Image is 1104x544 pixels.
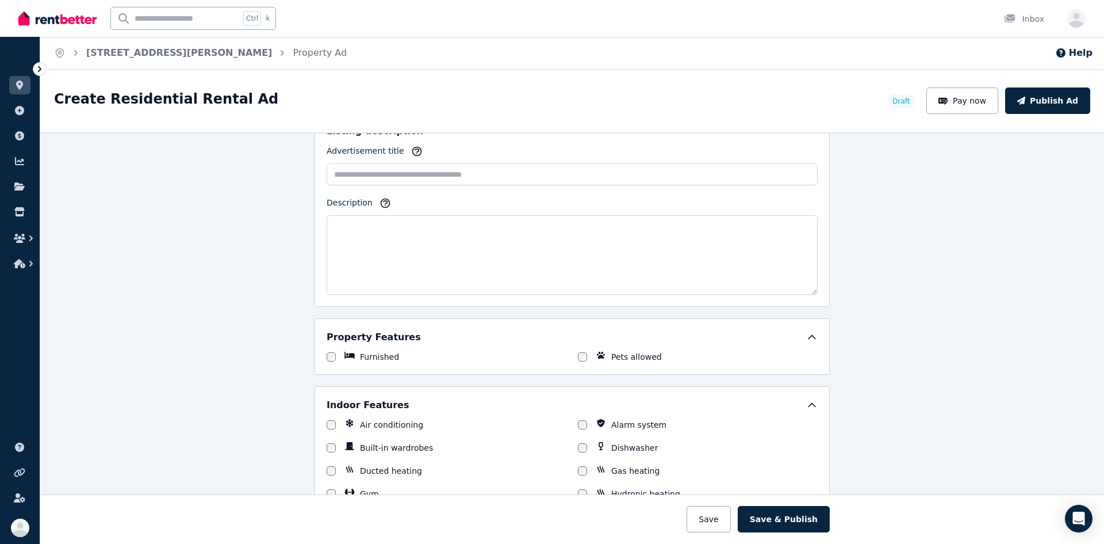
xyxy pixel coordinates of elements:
button: Save & Publish [738,506,830,532]
label: Gas heating [611,465,660,477]
label: Ducted heating [360,465,422,477]
span: Draft [892,97,910,106]
label: Advertisement title [327,145,404,161]
h5: Indoor Features [327,398,409,412]
h1: Create Residential Rental Ad [54,90,278,108]
h5: Property Features [327,330,421,344]
span: Ctrl [243,11,261,26]
label: Alarm system [611,419,666,431]
a: [STREET_ADDRESS][PERSON_NAME] [86,47,272,58]
label: Built-in wardrobes [360,442,433,454]
label: Pets allowed [611,351,662,363]
span: k [266,14,270,23]
button: Help [1055,46,1092,60]
img: RentBetter [18,10,97,27]
label: Gym [360,488,379,500]
label: Hydronic heating [611,488,680,500]
button: Pay now [926,88,999,114]
label: Furnished [360,351,399,363]
div: Open Intercom Messenger [1065,505,1092,532]
a: Property Ad [293,47,347,58]
nav: Breadcrumb [40,37,361,69]
label: Description [327,197,373,213]
div: Inbox [1004,13,1044,25]
label: Air conditioning [360,419,423,431]
button: Publish Ad [1005,88,1090,114]
button: Save [687,506,730,532]
label: Dishwasher [611,442,658,454]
